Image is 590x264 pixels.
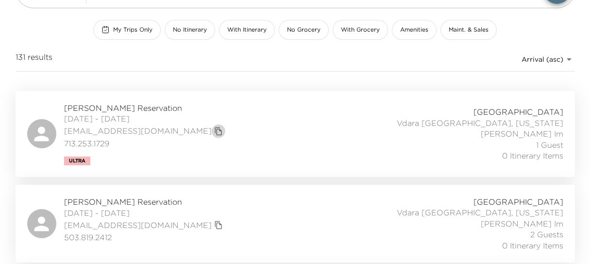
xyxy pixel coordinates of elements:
[536,140,563,150] span: 1 Guest
[333,20,388,40] button: With Grocery
[227,26,267,34] span: With Itinerary
[64,220,212,230] a: [EMAIL_ADDRESS][DOMAIN_NAME]
[287,26,320,34] span: No Grocery
[173,26,207,34] span: No Itinerary
[113,26,152,34] span: My Trips Only
[64,196,225,207] span: [PERSON_NAME] Reservation
[279,20,329,40] button: No Grocery
[64,103,225,113] span: [PERSON_NAME] Reservation
[522,55,563,64] span: Arrival (asc)
[69,158,85,164] span: Ultra
[64,208,225,218] span: [DATE] - [DATE]
[341,26,380,34] span: With Grocery
[219,20,275,40] button: With Itinerary
[400,26,428,34] span: Amenities
[165,20,215,40] button: No Itinerary
[64,138,225,149] span: 713.253.1729
[530,229,563,240] span: 2 Guests
[449,26,489,34] span: Maint. & Sales
[392,20,437,40] button: Amenities
[16,91,575,177] a: [PERSON_NAME] Reservation[DATE] - [DATE][EMAIL_ADDRESS][DOMAIN_NAME]copy primary member email713....
[397,207,563,218] span: Vdara [GEOGRAPHIC_DATA], [US_STATE]
[473,196,563,207] span: [GEOGRAPHIC_DATA]
[473,106,563,117] span: [GEOGRAPHIC_DATA]
[481,128,563,139] span: [PERSON_NAME] Im
[212,218,225,232] button: copy primary member email
[93,20,161,40] button: My Trips Only
[16,52,52,67] span: 131 results
[64,113,225,124] span: [DATE] - [DATE]
[440,20,497,40] button: Maint. & Sales
[502,240,563,251] span: 0 Itinerary Items
[16,185,575,263] a: [PERSON_NAME] Reservation[DATE] - [DATE][EMAIL_ADDRESS][DOMAIN_NAME]copy primary member email503....
[502,150,563,161] span: 0 Itinerary Items
[481,218,563,229] span: [PERSON_NAME] Im
[397,118,563,128] span: Vdara [GEOGRAPHIC_DATA], [US_STATE]
[64,125,212,136] a: [EMAIL_ADDRESS][DOMAIN_NAME]
[212,124,225,138] button: copy primary member email
[64,232,225,243] span: 503.819.2412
